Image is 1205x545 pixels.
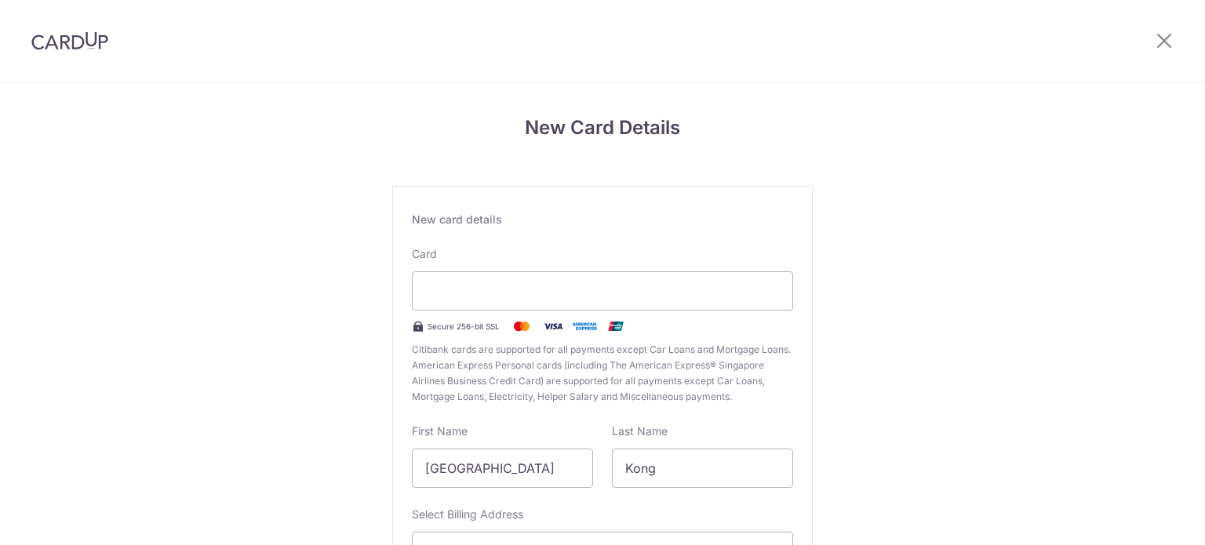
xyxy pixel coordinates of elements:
img: CardUp [31,31,108,50]
input: Cardholder Last Name [612,449,793,488]
img: .alt.amex [569,317,600,336]
label: Card [412,246,437,262]
img: .alt.unionpay [600,317,632,336]
input: Cardholder First Name [412,449,593,488]
label: First Name [412,423,468,439]
iframe: Opens a widget where you can find more information [1105,498,1189,537]
iframe: Secure card payment input frame [425,282,780,300]
img: Mastercard [506,317,537,336]
img: Visa [537,317,569,336]
label: Last Name [612,423,668,439]
label: Select Billing Address [412,507,523,522]
span: Secure 256-bit SSL [428,320,500,332]
div: New card details [412,212,793,227]
span: Citibank cards are supported for all payments except Car Loans and Mortgage Loans. American Expre... [412,342,793,405]
h4: New Card Details [392,114,813,142]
